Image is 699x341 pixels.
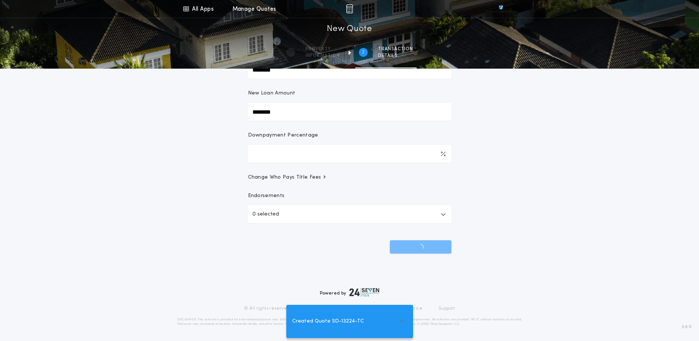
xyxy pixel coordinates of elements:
img: img [346,4,353,13]
span: information [305,53,340,59]
h2: 2 [362,49,364,55]
span: details [378,53,413,59]
input: Downpayment Percentage [248,145,451,163]
p: New Loan Amount [248,90,296,97]
img: logo [349,288,380,297]
p: Endorsements [248,192,451,200]
span: Created Quote SD-13224-TC [292,317,364,325]
button: 0 selected [248,206,451,223]
img: vs-icon [485,5,516,13]
h1: New Quote [327,23,372,35]
button: Change Who Pays Title Fees [248,174,451,181]
p: 0 selected [252,210,279,219]
span: Transaction [378,46,413,52]
div: Powered by [320,288,380,297]
span: Property [305,46,340,52]
input: New Loan Amount [248,103,451,121]
input: Sale Price [248,61,451,79]
span: Change Who Pays Title Fees [248,174,327,181]
p: Downpayment Percentage [248,132,318,139]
